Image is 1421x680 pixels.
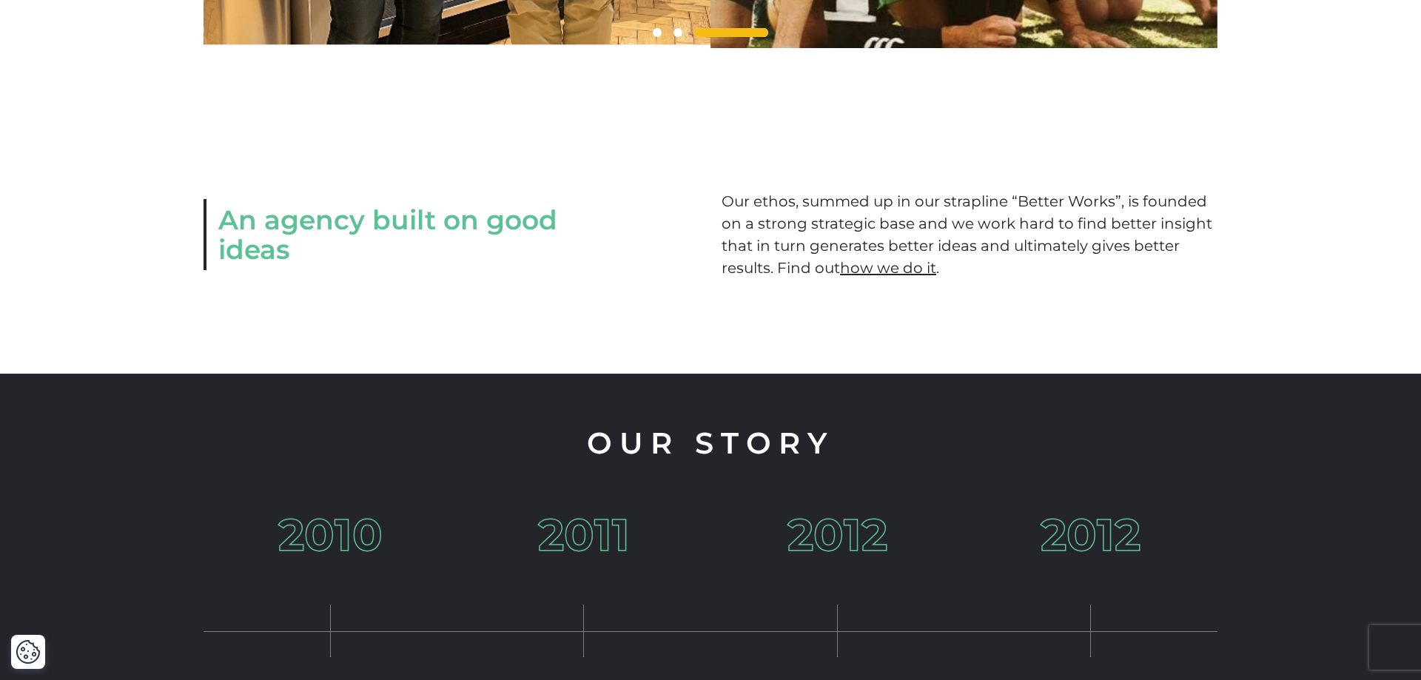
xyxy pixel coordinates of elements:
[204,199,613,270] h2: An agency built on good ideas
[16,639,41,664] img: Revisit consent button
[204,421,1217,465] h2: Our Story
[787,513,887,557] h3: 2012
[722,190,1217,279] p: Our ethos, summed up in our strapline “Better Works”, is founded on a strong strategic base and w...
[538,513,630,557] h3: 2011
[16,639,41,664] button: Cookie Settings
[1041,513,1141,557] h3: 2012
[840,259,936,277] a: how we do it
[278,513,383,557] h3: 2010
